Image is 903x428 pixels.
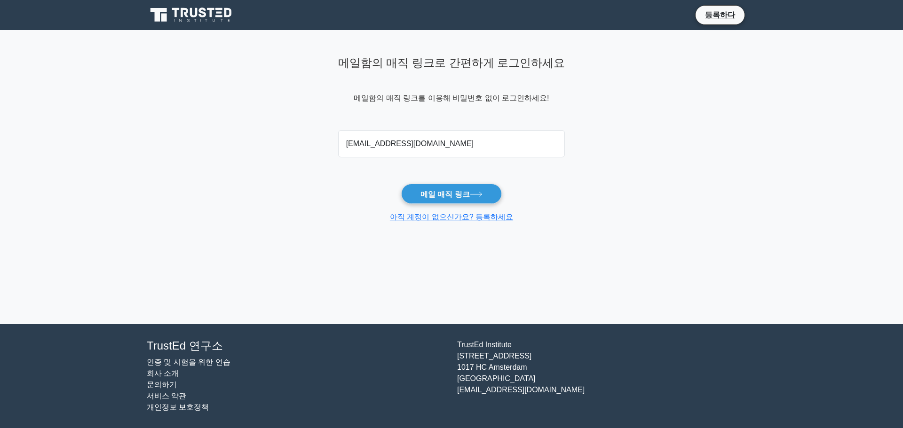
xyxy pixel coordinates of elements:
a: 인증 및 시험을 위한 연습 [147,358,230,366]
a: 등록하다 [699,9,741,21]
a: 개인정보 보호정책 [147,403,209,411]
font: 메일 매직 링크 [420,190,470,198]
font: [GEOGRAPHIC_DATA] [457,374,536,382]
a: 아직 계정이 없으신가요? 등록하세요 [390,213,513,221]
font: TrustEd Institute [457,341,512,349]
a: 문의하기 [147,381,177,389]
a: 회사 소개 [147,369,179,377]
font: TrustEd 연구소 [147,339,223,352]
font: 1017 HC Amsterdam [457,363,527,371]
font: 메일함의 매직 링크로 간편하게 로그인하세요 [338,56,565,69]
font: [STREET_ADDRESS] [457,352,531,360]
font: 등록하다 [705,11,735,19]
a: 서비스 약관 [147,392,186,400]
input: 이메일 [338,130,565,157]
font: 메일함의 매직 링크를 이용해 비밀번호 없이 로그인하세요! [354,94,549,102]
font: [EMAIL_ADDRESS][DOMAIN_NAME] [457,386,585,394]
button: 메일 매직 링크 [401,184,502,204]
